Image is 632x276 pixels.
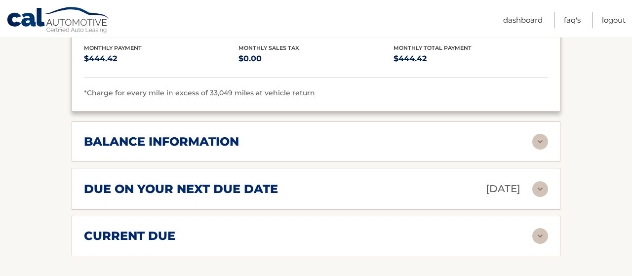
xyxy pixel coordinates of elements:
[532,134,548,150] img: accordion-rest.svg
[394,44,472,51] span: Monthly Total Payment
[84,134,239,149] h2: balance information
[84,229,175,243] h2: current due
[84,44,142,51] span: Monthly Payment
[6,6,110,35] a: Cal Automotive
[238,52,393,66] p: $0.00
[84,52,238,66] p: $444.42
[84,182,278,197] h2: due on your next due date
[532,181,548,197] img: accordion-rest.svg
[503,12,543,28] a: Dashboard
[602,12,626,28] a: Logout
[238,44,299,51] span: Monthly Sales Tax
[84,88,315,97] span: *Charge for every mile in excess of 33,049 miles at vehicle return
[532,228,548,244] img: accordion-rest.svg
[486,180,520,197] p: [DATE]
[564,12,581,28] a: FAQ's
[394,52,548,66] p: $444.42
